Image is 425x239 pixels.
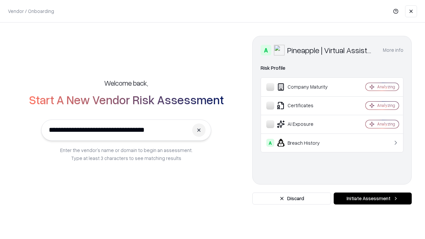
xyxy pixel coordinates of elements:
div: Analyzing [377,103,395,108]
button: Discard [252,193,331,204]
div: AI Exposure [266,120,346,128]
div: Risk Profile [261,64,403,72]
div: Pineapple | Virtual Assistant Agency [287,45,375,55]
button: Initiate Assessment [334,193,412,204]
div: A [266,139,274,147]
p: Enter the vendor’s name or domain to begin an assessment. Type at least 3 characters to see match... [60,146,193,162]
button: More info [383,44,403,56]
div: A [261,45,271,55]
div: Company Maturity [266,83,346,91]
div: Certificates [266,102,346,110]
div: Analyzing [377,84,395,90]
img: Pineapple | Virtual Assistant Agency [274,45,285,55]
div: Analyzing [377,121,395,127]
div: Breach History [266,139,346,147]
h2: Start A New Vendor Risk Assessment [29,93,224,106]
p: Vendor / Onboarding [8,8,54,15]
h5: Welcome back, [104,78,148,88]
